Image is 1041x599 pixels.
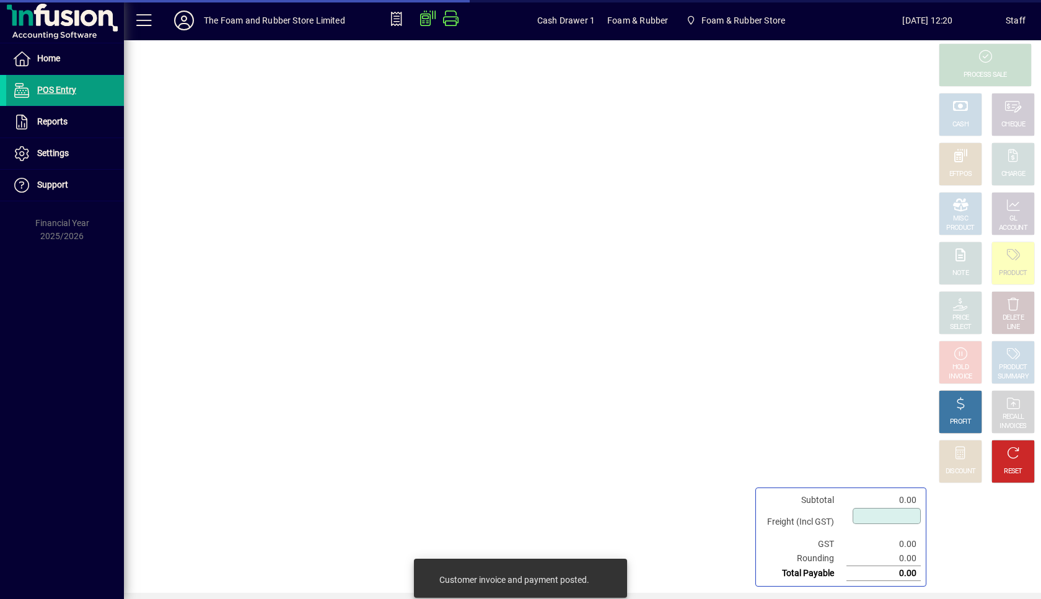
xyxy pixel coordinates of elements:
div: MISC [953,214,968,224]
div: INVOICE [949,372,972,382]
div: PROFIT [950,418,971,427]
td: 0.00 [846,551,921,566]
span: Support [37,180,68,190]
span: Cash Drawer 1 [537,11,595,30]
td: 0.00 [846,566,921,581]
span: [DATE] 12:20 [850,11,1006,30]
div: CHARGE [1001,170,1026,179]
div: NOTE [952,269,969,278]
div: PRODUCT [946,224,974,233]
div: Staff [1006,11,1026,30]
div: CASH [952,120,969,129]
div: RECALL [1003,413,1024,422]
div: SELECT [950,323,972,332]
span: Foam & Rubber Store [680,9,790,32]
span: Foam & Rubber Store [701,11,785,30]
td: 0.00 [846,537,921,551]
span: Settings [37,148,69,158]
span: Home [37,53,60,63]
span: POS Entry [37,85,76,95]
div: LINE [1007,323,1019,332]
div: SUMMARY [998,372,1029,382]
td: Subtotal [761,493,846,507]
div: INVOICES [999,422,1026,431]
div: The Foam and Rubber Store Limited [204,11,345,30]
a: Home [6,43,124,74]
div: EFTPOS [949,170,972,179]
div: DISCOUNT [946,467,975,476]
div: PRODUCT [999,269,1027,278]
td: Rounding [761,551,846,566]
div: CHEQUE [1001,120,1025,129]
div: HOLD [952,363,969,372]
div: PRODUCT [999,363,1027,372]
td: Total Payable [761,566,846,581]
a: Settings [6,138,124,169]
a: Support [6,170,124,201]
div: PROCESS SALE [964,71,1007,80]
span: Foam & Rubber [607,11,668,30]
div: PRICE [952,313,969,323]
div: GL [1009,214,1017,224]
td: 0.00 [846,493,921,507]
span: Reports [37,116,68,126]
div: RESET [1004,467,1022,476]
div: Customer invoice and payment posted. [439,574,589,586]
button: Profile [164,9,204,32]
div: DELETE [1003,313,1024,323]
div: ACCOUNT [999,224,1027,233]
td: GST [761,537,846,551]
td: Freight (Incl GST) [761,507,846,537]
a: Reports [6,107,124,138]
